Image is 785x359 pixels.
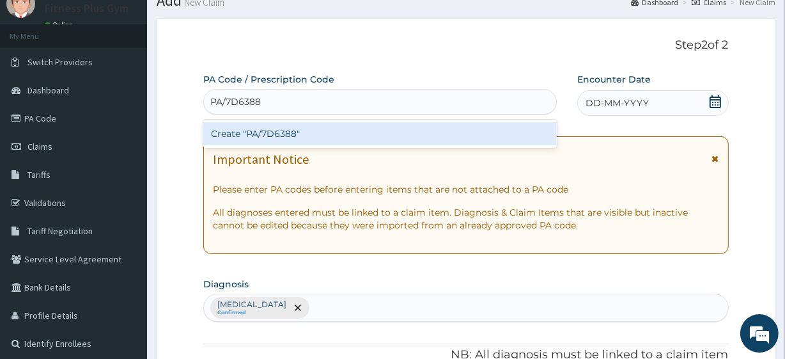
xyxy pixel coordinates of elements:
p: Please enter PA codes before entering items that are not attached to a PA code [213,183,719,196]
label: Encounter Date [577,73,651,86]
span: Dashboard [27,84,69,96]
div: Minimize live chat window [210,6,240,37]
a: Online [45,20,75,29]
p: Step 2 of 2 [203,38,728,52]
span: Switch Providers [27,56,93,68]
span: Tariff Negotiation [27,225,93,237]
div: Chat with us now [66,72,215,88]
h1: Important Notice [213,152,309,166]
label: PA Code / Prescription Code [203,73,334,86]
textarea: Type your message and hit 'Enter' [6,230,244,275]
p: Fitness Plus Gym [45,3,128,14]
span: Claims [27,141,52,152]
span: Tariffs [27,169,51,180]
span: DD-MM-YYYY [586,97,649,109]
p: All diagnoses entered must be linked to a claim item. Diagnosis & Claim Items that are visible bu... [213,206,719,232]
label: Diagnosis [203,278,249,291]
img: d_794563401_company_1708531726252_794563401 [24,64,52,96]
span: We're online! [74,102,176,231]
div: Create "PA/7D6388" [203,122,556,145]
